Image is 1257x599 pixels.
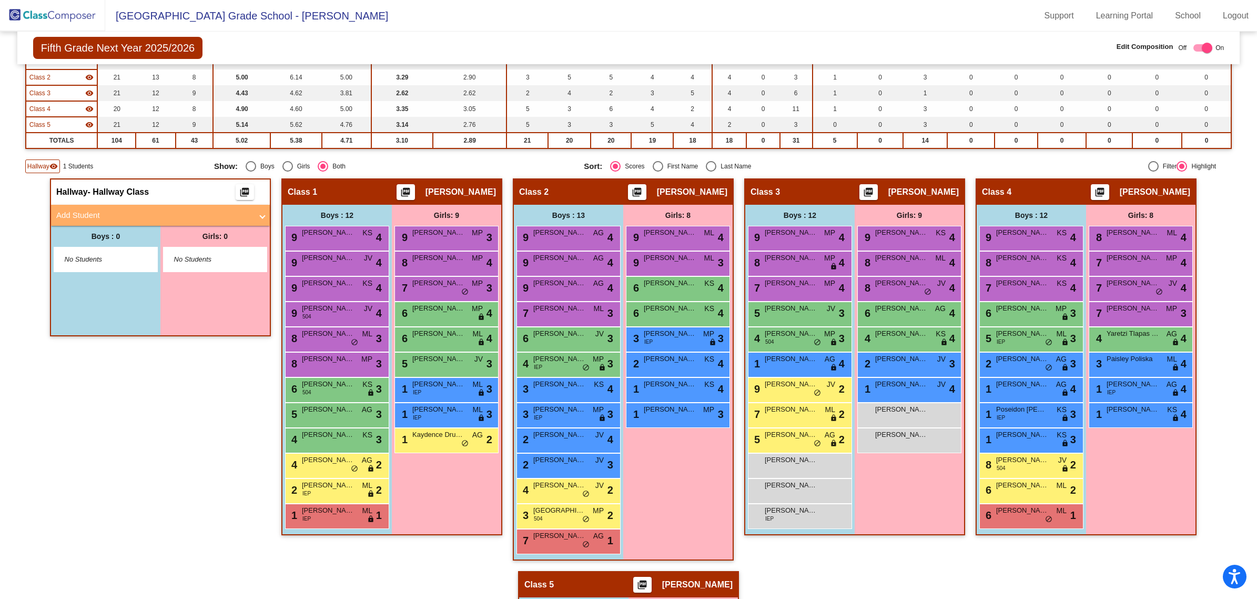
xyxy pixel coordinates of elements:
[176,85,214,101] td: 9
[704,227,714,238] span: ML
[270,117,322,133] td: 5.62
[996,278,1049,288] span: [PERSON_NAME]
[289,257,297,268] span: 9
[712,133,747,148] td: 18
[1107,253,1159,263] span: [PERSON_NAME]
[364,303,372,314] span: JV
[136,85,175,101] td: 12
[136,117,175,133] td: 12
[1159,162,1177,171] div: Filter
[371,101,433,117] td: 3.35
[631,282,639,294] span: 6
[1215,43,1224,53] span: On
[1038,101,1087,117] td: 0
[514,205,623,226] div: Boys : 13
[63,162,93,171] span: 1 Students
[657,187,727,197] span: [PERSON_NAME]
[1086,85,1132,101] td: 0
[607,229,613,245] span: 4
[520,232,529,243] span: 9
[26,85,98,101] td: Danielle Bond - No Class Name
[636,580,648,594] mat-icon: picture_as_pdf
[752,257,760,268] span: 8
[29,120,50,129] span: Class 5
[780,117,813,133] td: 3
[26,133,98,148] td: TOTALS
[214,162,238,171] span: Show:
[593,253,604,264] span: AG
[51,226,160,247] div: Boys : 0
[947,133,995,148] td: 0
[644,253,696,263] span: [PERSON_NAME]
[399,257,408,268] span: 8
[397,184,415,200] button: Print Students Details
[1086,205,1195,226] div: Girls: 8
[875,278,928,288] span: [PERSON_NAME]
[433,69,507,85] td: 2.90
[1182,85,1231,101] td: 0
[399,187,412,202] mat-icon: picture_as_pdf
[983,257,991,268] span: 8
[472,278,483,289] span: MP
[977,205,1086,226] div: Boys : 12
[1038,69,1087,85] td: 0
[472,253,483,264] span: MP
[433,85,507,101] td: 2.62
[1086,117,1132,133] td: 0
[621,162,644,171] div: Scores
[371,69,433,85] td: 3.29
[1070,280,1076,296] span: 4
[862,282,870,294] span: 8
[1120,187,1190,197] span: [PERSON_NAME]
[949,229,955,245] span: 4
[328,162,346,171] div: Both
[97,85,136,101] td: 21
[813,101,857,117] td: 1
[293,162,310,171] div: Girls
[712,69,747,85] td: 4
[947,69,995,85] td: 0
[746,117,780,133] td: 0
[85,105,94,113] mat-icon: visibility
[97,69,136,85] td: 21
[857,101,904,117] td: 0
[1070,255,1076,271] span: 4
[322,85,371,101] td: 3.81
[1182,117,1231,133] td: 0
[824,253,835,264] span: MP
[824,227,835,238] span: MP
[704,253,714,264] span: ML
[1093,187,1106,202] mat-icon: picture_as_pdf
[903,69,947,85] td: 3
[85,121,94,129] mat-icon: visibility
[136,69,175,85] td: 13
[26,69,98,85] td: Amanda Carnrike - No Class Name
[88,187,149,197] span: - Hallway Class
[903,117,947,133] td: 3
[65,254,130,265] span: No Students
[376,229,382,245] span: 4
[947,101,995,117] td: 0
[1181,255,1187,271] span: 4
[1182,69,1231,85] td: 0
[607,255,613,271] span: 4
[1182,133,1231,148] td: 0
[1178,43,1187,53] span: Off
[1132,85,1182,101] td: 0
[302,227,354,238] span: [PERSON_NAME]
[256,162,275,171] div: Boys
[712,117,747,133] td: 2
[364,253,372,264] span: JV
[238,187,251,202] mat-icon: picture_as_pdf
[673,133,712,148] td: 18
[506,117,548,133] td: 5
[859,184,878,200] button: Print Students Details
[548,117,591,133] td: 3
[875,227,928,238] span: [PERSON_NAME]
[644,278,696,288] span: [PERSON_NAME]
[631,133,673,148] td: 19
[995,117,1037,133] td: 0
[371,133,433,148] td: 3.10
[412,227,465,238] span: [PERSON_NAME] [PERSON_NAME]
[924,288,931,296] span: do_not_disturb_alt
